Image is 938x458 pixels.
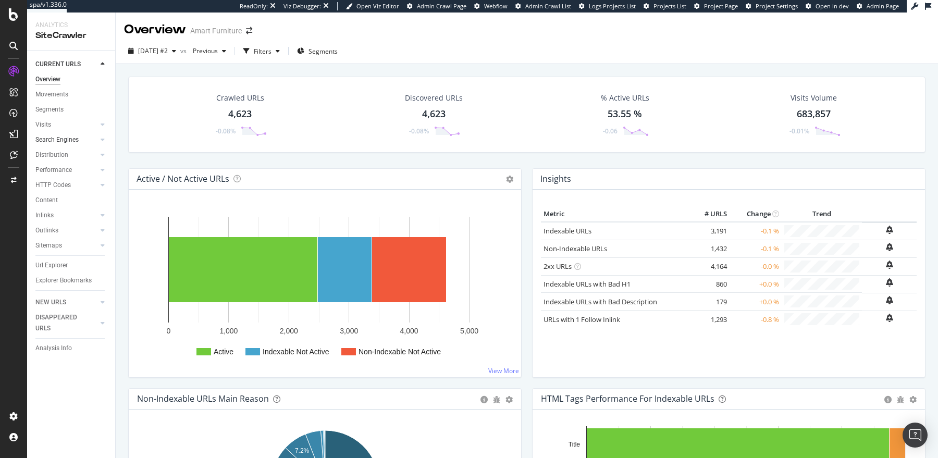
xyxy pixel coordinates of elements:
[35,195,58,206] div: Content
[283,2,321,10] div: Viz Debugger:
[239,43,284,59] button: Filters
[340,327,358,335] text: 3,000
[254,47,271,56] div: Filters
[688,257,730,275] td: 4,164
[35,104,108,115] a: Segments
[515,2,571,10] a: Admin Crawl List
[601,93,649,103] div: % Active URLs
[484,2,508,10] span: Webflow
[35,134,97,145] a: Search Engines
[35,59,97,70] a: CURRENT URLS
[544,262,572,271] a: 2xx URLs
[216,127,236,135] div: -0.08%
[35,89,108,100] a: Movements
[228,107,252,121] div: 4,623
[525,2,571,10] span: Admin Crawl List
[359,348,441,356] text: Non-Indexable Not Active
[704,2,738,10] span: Project Page
[35,59,81,70] div: CURRENT URLS
[541,206,688,222] th: Metric
[540,172,571,186] h4: Insights
[35,119,51,130] div: Visits
[422,107,446,121] div: 4,623
[35,150,97,160] a: Distribution
[35,297,97,308] a: NEW URLS
[189,43,230,59] button: Previous
[216,93,264,103] div: Crawled URLs
[35,260,68,271] div: Url Explorer
[886,296,893,304] div: bell-plus
[579,2,636,10] a: Logs Projects List
[903,423,928,448] div: Open Intercom Messenger
[746,2,798,10] a: Project Settings
[35,312,88,334] div: DISAPPEARED URLS
[240,2,268,10] div: ReadOnly:
[137,206,513,369] svg: A chart.
[730,257,782,275] td: -0.0 %
[886,226,893,234] div: bell-plus
[886,278,893,287] div: bell-plus
[263,348,329,356] text: Indexable Not Active
[544,279,631,289] a: Indexable URLs with Bad H1
[137,393,269,404] div: Non-Indexable URLs Main Reason
[35,240,62,251] div: Sitemaps
[694,2,738,10] a: Project Page
[405,93,463,103] div: Discovered URLs
[789,127,809,135] div: -0.01%
[544,297,657,306] a: Indexable URLs with Bad Description
[35,180,97,191] a: HTTP Codes
[541,393,714,404] div: HTML Tags Performance for Indexable URLs
[474,2,508,10] a: Webflow
[886,314,893,322] div: bell-plus
[35,165,97,176] a: Performance
[35,260,108,271] a: Url Explorer
[137,172,229,186] h4: Active / Not Active URLs
[35,30,107,42] div: SiteCrawler
[688,293,730,311] td: 179
[190,26,242,36] div: Amart Furniture
[356,2,399,10] span: Open Viz Editor
[544,244,607,253] a: Non-Indexable URLs
[544,226,591,236] a: Indexable URLs
[417,2,466,10] span: Admin Crawl Page
[35,225,58,236] div: Outlinks
[806,2,849,10] a: Open in dev
[35,297,66,308] div: NEW URLS
[493,396,500,403] div: bug
[909,396,917,403] div: gear
[488,366,519,375] a: View More
[295,447,310,454] text: 7.2%
[688,275,730,293] td: 860
[308,47,338,56] span: Segments
[816,2,849,10] span: Open in dev
[589,2,636,10] span: Logs Projects List
[35,104,64,115] div: Segments
[35,74,60,85] div: Overview
[35,195,108,206] a: Content
[35,343,108,354] a: Analysis Info
[35,89,68,100] div: Movements
[730,240,782,257] td: -0.1 %
[797,107,831,121] div: 683,857
[730,222,782,240] td: -0.1 %
[35,119,97,130] a: Visits
[756,2,798,10] span: Project Settings
[35,134,79,145] div: Search Engines
[884,396,892,403] div: circle-info
[644,2,686,10] a: Projects List
[180,46,189,55] span: vs
[280,327,298,335] text: 2,000
[35,165,72,176] div: Performance
[35,21,107,30] div: Analytics
[688,311,730,328] td: 1,293
[886,261,893,269] div: bell-plus
[480,396,488,403] div: circle-info
[189,46,218,55] span: Previous
[35,210,97,221] a: Inlinks
[867,2,899,10] span: Admin Page
[35,275,108,286] a: Explorer Bookmarks
[506,176,513,183] i: Options
[544,315,620,324] a: URLs with 1 Follow Inlink
[124,21,186,39] div: Overview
